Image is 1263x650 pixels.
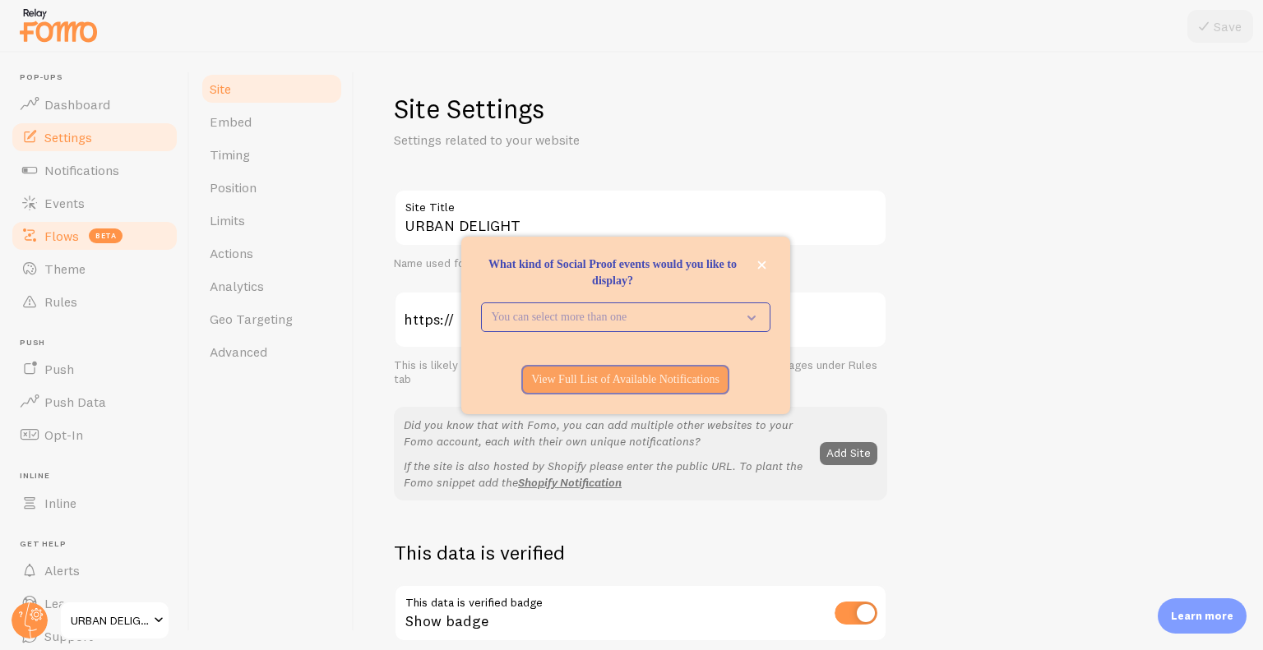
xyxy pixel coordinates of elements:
[394,358,887,387] div: This is likely the root of your website. You can show/hide Fomo on specific pages under Rules tab
[210,343,267,360] span: Advanced
[59,601,170,640] a: URBAN DELIGHT
[404,458,810,491] p: If the site is also hosted by Shopify please enter the public URL. To plant the Fomo snippet add the
[44,129,92,145] span: Settings
[10,418,179,451] a: Opt-In
[20,72,179,83] span: Pop-ups
[481,256,770,289] p: What kind of Social Proof events would you like to display?
[10,353,179,385] a: Push
[44,595,78,611] span: Learn
[10,219,179,252] a: Flows beta
[44,394,106,410] span: Push Data
[404,417,810,449] p: Did you know that with Fomo, you can add multiple other websites to your Fomo account, each with ...
[44,228,79,244] span: Flows
[200,105,344,138] a: Embed
[394,540,887,565] h2: This data is verified
[210,212,245,228] span: Limits
[71,611,149,630] span: URBAN DELIGHT
[20,338,179,348] span: Push
[210,245,253,261] span: Actions
[200,270,344,302] a: Analytics
[394,291,493,348] div: https://
[17,4,99,46] img: fomo-relay-logo-orange.svg
[10,252,179,285] a: Theme
[44,195,85,211] span: Events
[1171,608,1233,624] p: Learn more
[20,471,179,482] span: Inline
[10,385,179,418] a: Push Data
[394,131,789,150] p: Settings related to your website
[10,154,179,187] a: Notifications
[89,228,123,243] span: beta
[10,554,179,587] a: Alerts
[10,587,179,620] a: Learn
[210,278,264,294] span: Analytics
[200,171,344,204] a: Position
[44,260,86,277] span: Theme
[10,187,179,219] a: Events
[753,256,770,274] button: close,
[200,138,344,171] a: Timing
[518,475,622,490] a: Shopify Notification
[20,539,179,550] span: Get Help
[481,302,770,332] button: You can select more than one
[200,335,344,368] a: Advanced
[394,189,887,217] label: Site Title
[492,309,737,325] p: You can select more than one
[210,179,257,196] span: Position
[200,237,344,270] a: Actions
[10,285,179,318] a: Rules
[200,302,344,335] a: Geo Targeting
[394,584,887,644] div: Show badge
[44,96,110,113] span: Dashboard
[210,146,250,163] span: Timing
[461,237,790,414] div: What kind of Social Proof events would you like to display?
[200,204,344,237] a: Limits
[200,72,344,105] a: Site
[210,81,231,97] span: Site
[44,293,77,310] span: Rules
[820,442,877,465] button: Add Site
[210,113,252,130] span: Embed
[521,365,729,394] button: View Full List of Available Notifications
[44,361,74,377] span: Push
[10,486,179,519] a: Inline
[10,88,179,121] a: Dashboard
[1158,598,1247,634] div: Learn more
[44,426,83,443] span: Opt-In
[394,92,887,126] h1: Site Settings
[44,562,80,579] span: Alerts
[10,121,179,154] a: Settings
[44,495,76,511] span: Inline
[210,311,293,327] span: Geo Targeting
[531,371,719,388] p: View Full List of Available Notifications
[44,162,119,178] span: Notifications
[394,256,887,271] div: Name used for this site across your Fomo interface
